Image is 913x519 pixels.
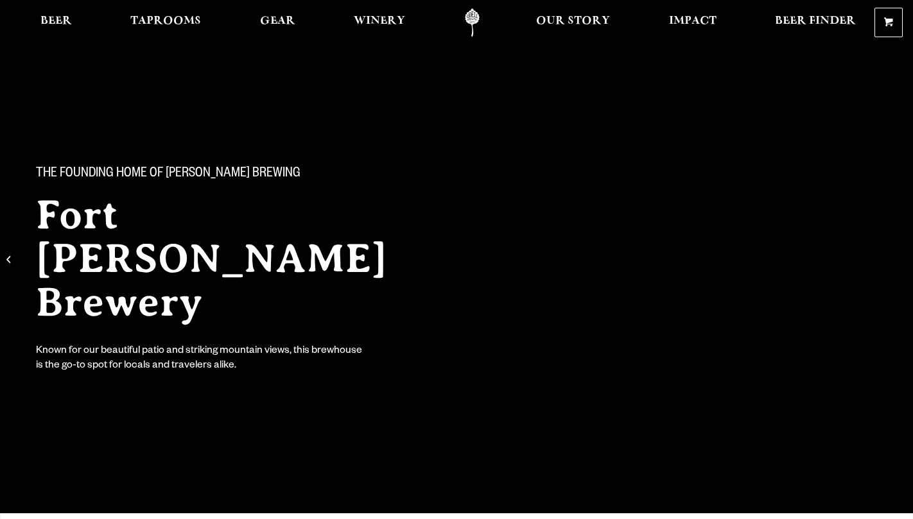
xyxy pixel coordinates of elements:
[36,345,365,374] div: Known for our beautiful patio and striking mountain views, this brewhouse is the go-to spot for l...
[36,166,300,183] span: The Founding Home of [PERSON_NAME] Brewing
[669,16,717,26] span: Impact
[260,16,295,26] span: Gear
[130,16,201,26] span: Taprooms
[36,193,437,324] h2: Fort [PERSON_NAME] Brewery
[661,8,725,37] a: Impact
[528,8,618,37] a: Our Story
[252,8,304,37] a: Gear
[345,8,413,37] a: Winery
[767,8,864,37] a: Beer Finder
[775,16,856,26] span: Beer Finder
[32,8,80,37] a: Beer
[536,16,610,26] span: Our Story
[354,16,405,26] span: Winery
[448,8,496,37] a: Odell Home
[122,8,209,37] a: Taprooms
[40,16,72,26] span: Beer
